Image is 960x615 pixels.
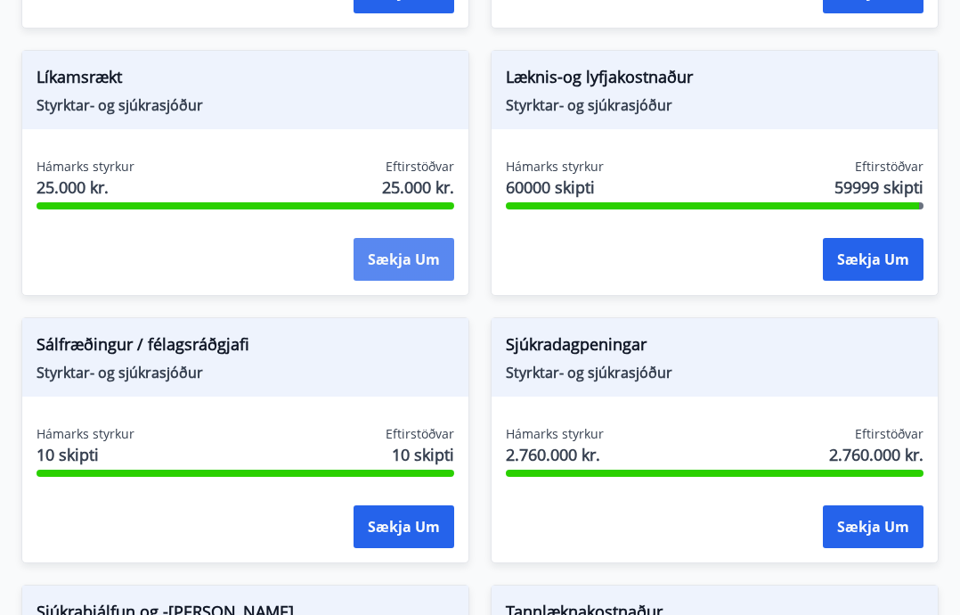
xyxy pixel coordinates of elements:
span: 10 skipti [37,443,134,466]
span: Sálfræðingur / félagsráðgjafi [37,332,454,363]
span: 59999 skipti [834,176,923,199]
span: Sjúkradagpeningar [506,332,923,363]
span: 10 skipti [392,443,454,466]
span: Eftirstöðvar [855,425,923,443]
span: Styrktar- og sjúkrasjóður [506,95,923,115]
span: Eftirstöðvar [386,425,454,443]
span: 60000 skipti [506,176,604,199]
button: Sækja um [823,505,923,548]
span: Læknis-og lyfjakostnaður [506,65,923,95]
span: 25.000 kr. [37,176,134,199]
span: Styrktar- og sjúkrasjóður [37,363,454,382]
button: Sækja um [354,505,454,548]
button: Sækja um [354,238,454,281]
span: Hámarks styrkur [506,425,604,443]
button: Sækja um [823,238,923,281]
span: Hámarks styrkur [37,158,134,176]
span: Styrktar- og sjúkrasjóður [37,95,454,115]
span: Eftirstöðvar [855,158,923,176]
span: Styrktar- og sjúkrasjóður [506,363,923,382]
span: Líkamsrækt [37,65,454,95]
span: Eftirstöðvar [386,158,454,176]
span: 2.760.000 kr. [506,443,604,466]
span: Hámarks styrkur [37,425,134,443]
span: Hámarks styrkur [506,158,604,176]
span: 25.000 kr. [382,176,454,199]
span: 2.760.000 kr. [829,443,923,466]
